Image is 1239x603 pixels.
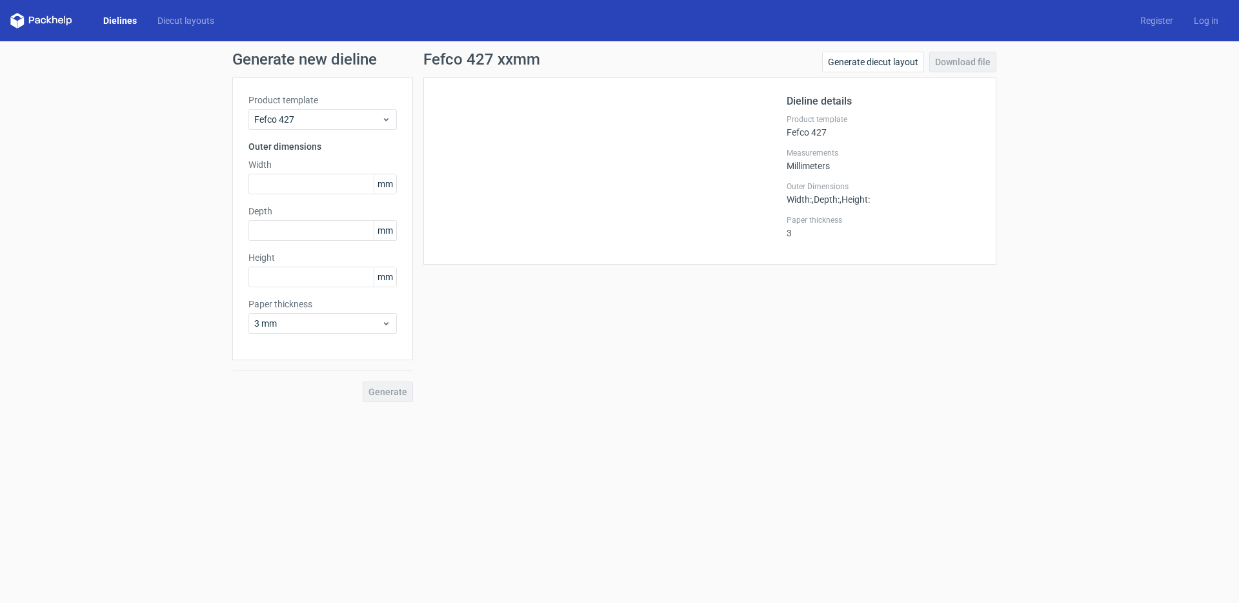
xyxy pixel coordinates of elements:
[787,215,980,238] div: 3
[93,14,147,27] a: Dielines
[840,194,870,205] span: , Height :
[374,267,396,287] span: mm
[423,52,540,67] h1: Fefco 427 xxmm
[254,113,381,126] span: Fefco 427
[248,298,397,311] label: Paper thickness
[254,317,381,330] span: 3 mm
[1184,14,1229,27] a: Log in
[787,148,980,171] div: Millimeters
[232,52,1007,67] h1: Generate new dieline
[248,94,397,107] label: Product template
[787,148,980,158] label: Measurements
[248,205,397,218] label: Depth
[147,14,225,27] a: Diecut layouts
[248,251,397,264] label: Height
[1130,14,1184,27] a: Register
[787,181,980,192] label: Outer Dimensions
[374,221,396,240] span: mm
[248,140,397,153] h3: Outer dimensions
[787,114,980,138] div: Fefco 427
[248,158,397,171] label: Width
[787,194,812,205] span: Width :
[374,174,396,194] span: mm
[812,194,840,205] span: , Depth :
[787,94,980,109] h2: Dieline details
[787,114,980,125] label: Product template
[822,52,924,72] a: Generate diecut layout
[787,215,980,225] label: Paper thickness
